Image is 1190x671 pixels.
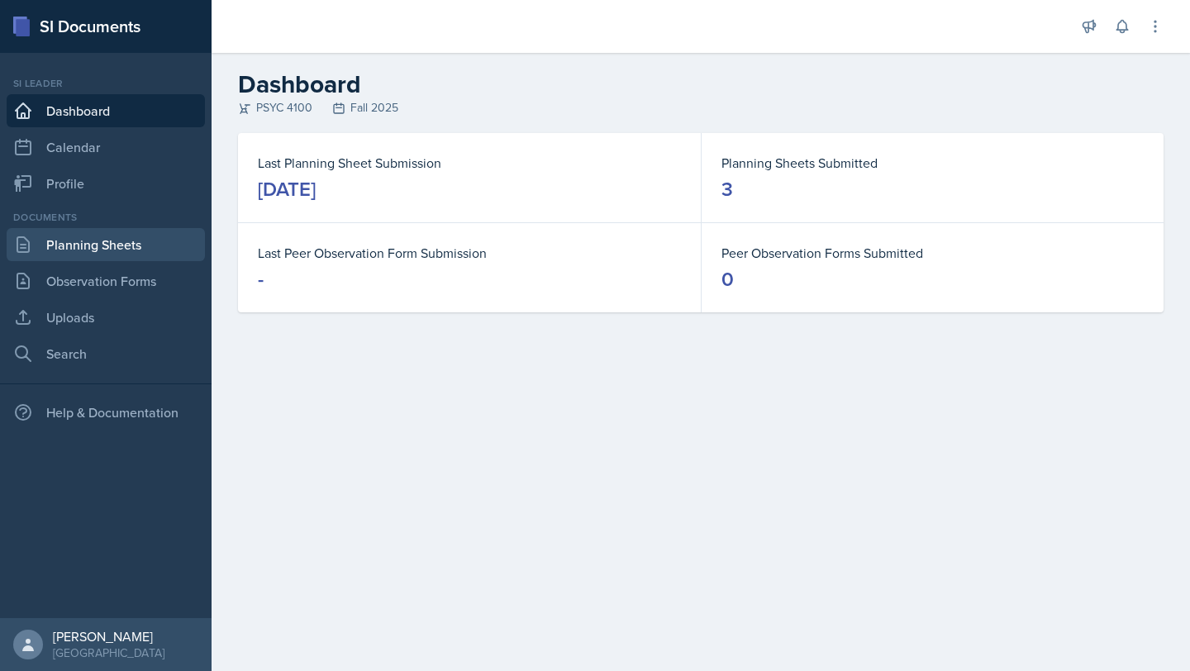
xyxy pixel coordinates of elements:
a: Planning Sheets [7,228,205,261]
a: Calendar [7,131,205,164]
h2: Dashboard [238,69,1164,99]
a: Observation Forms [7,264,205,297]
div: - [258,266,264,293]
dt: Last Planning Sheet Submission [258,153,681,173]
div: Si leader [7,76,205,91]
dt: Last Peer Observation Form Submission [258,243,681,263]
div: [PERSON_NAME] [53,628,164,645]
div: [DATE] [258,176,316,202]
div: 0 [721,266,734,293]
div: Help & Documentation [7,396,205,429]
a: Dashboard [7,94,205,127]
div: PSYC 4100 Fall 2025 [238,99,1164,117]
div: Documents [7,210,205,225]
div: 3 [721,176,733,202]
dt: Planning Sheets Submitted [721,153,1144,173]
a: Profile [7,167,205,200]
div: [GEOGRAPHIC_DATA] [53,645,164,661]
dt: Peer Observation Forms Submitted [721,243,1144,263]
a: Search [7,337,205,370]
a: Uploads [7,301,205,334]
